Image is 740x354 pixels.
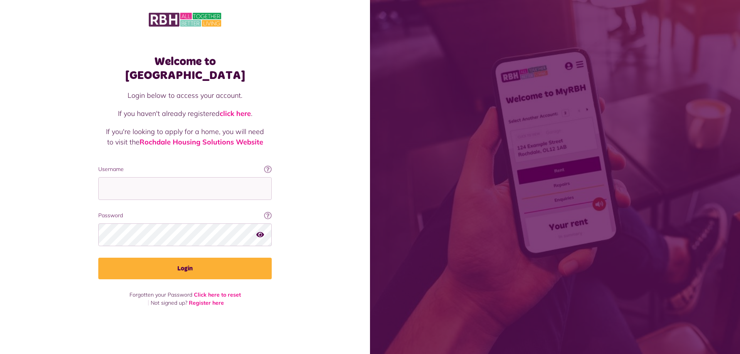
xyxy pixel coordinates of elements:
[106,126,264,147] p: If you're looking to apply for a home, you will need to visit the
[98,258,272,279] button: Login
[194,291,241,298] a: Click here to reset
[140,138,263,146] a: Rochdale Housing Solutions Website
[149,12,221,28] img: MyRBH
[98,55,272,82] h1: Welcome to [GEOGRAPHIC_DATA]
[151,299,187,306] span: Not signed up?
[189,299,224,306] a: Register here
[106,90,264,101] p: Login below to access your account.
[129,291,192,298] span: Forgotten your Password
[98,211,272,220] label: Password
[220,109,251,118] a: click here
[98,165,272,173] label: Username
[106,108,264,119] p: If you haven't already registered .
